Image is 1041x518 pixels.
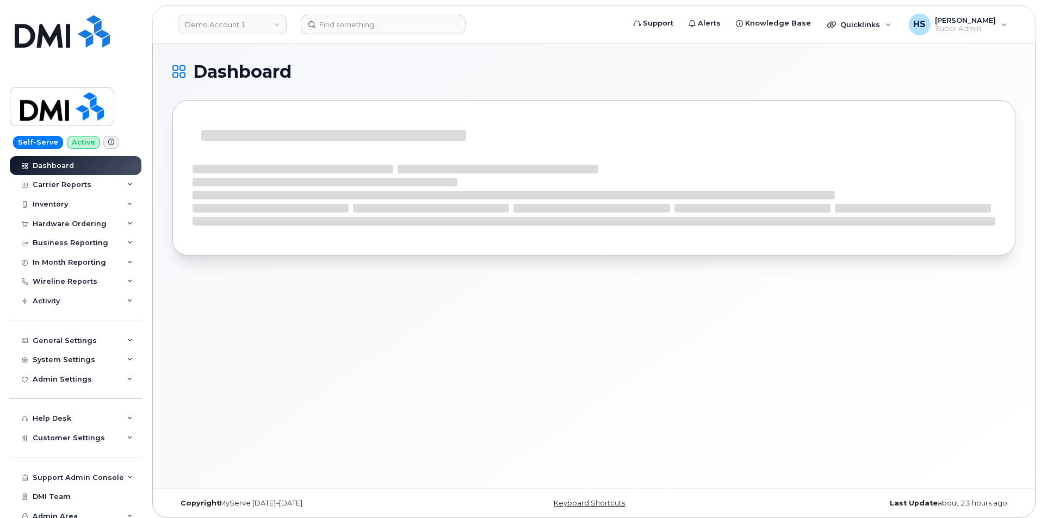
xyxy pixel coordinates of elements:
[193,64,292,80] span: Dashboard
[734,499,1015,508] div: about 23 hours ago
[554,499,625,507] a: Keyboard Shortcuts
[172,499,454,508] div: MyServe [DATE]–[DATE]
[181,499,220,507] strong: Copyright
[890,499,938,507] strong: Last Update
